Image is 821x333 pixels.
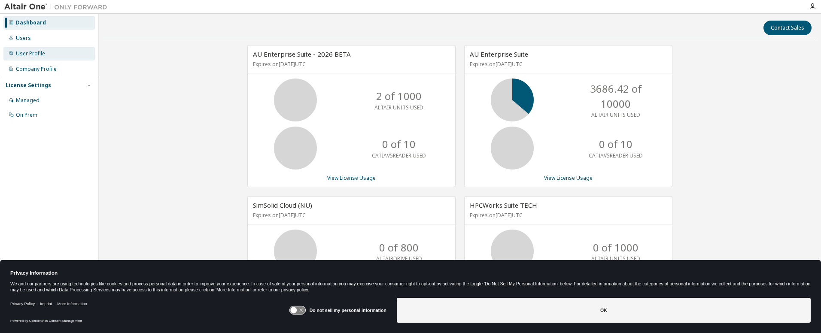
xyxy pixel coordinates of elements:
p: 0 of 800 [379,240,419,255]
span: AU Enterprise Suite - 2026 BETA [253,50,351,58]
img: Altair One [4,3,112,11]
span: HPCWorks Suite TECH [470,201,537,209]
div: Users [16,35,31,42]
p: Expires on [DATE] UTC [253,212,448,219]
button: Contact Sales [763,21,812,35]
p: 2 of 1000 [376,89,422,103]
p: Expires on [DATE] UTC [470,212,665,219]
div: User Profile [16,50,45,57]
p: 3686.42 of 10000 [581,82,650,111]
p: ALTAIR UNITS USED [591,111,640,118]
div: On Prem [16,112,37,118]
div: License Settings [6,82,51,89]
p: CATIAV5READER USED [372,152,426,159]
p: ALTAIR UNITS USED [591,255,640,262]
p: 0 of 1000 [593,240,639,255]
p: Expires on [DATE] UTC [253,61,448,68]
div: Company Profile [16,66,57,73]
span: AU Enterprise Suite [470,50,528,58]
a: View License Usage [327,174,376,182]
p: ALTAIRDRIVE USED [376,255,422,262]
p: CATIAV5READER USED [589,152,643,159]
p: 0 of 10 [382,137,416,151]
p: 0 of 10 [599,137,632,151]
p: Expires on [DATE] UTC [470,61,665,68]
p: ALTAIR UNITS USED [374,104,423,111]
div: Dashboard [16,19,46,26]
div: Managed [16,97,40,104]
span: SimSolid Cloud (NU) [253,201,312,209]
a: View License Usage [544,174,593,182]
